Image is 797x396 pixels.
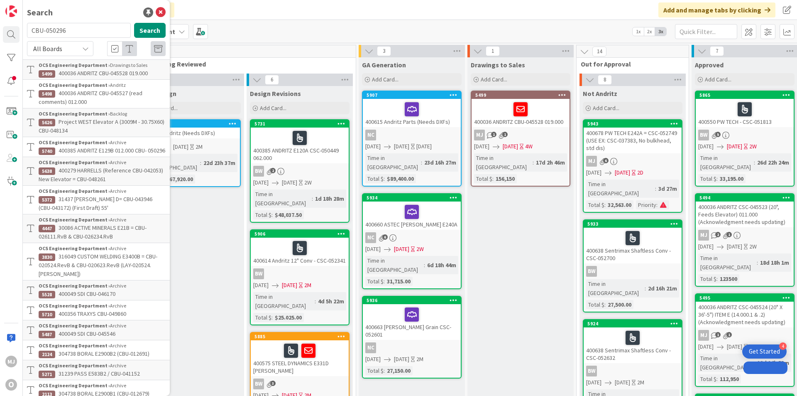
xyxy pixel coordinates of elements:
[421,158,422,167] span: :
[698,174,716,183] div: Total $
[698,330,709,341] div: MJ
[696,99,794,127] div: 400550 PW TECH - CSC-051813
[584,228,682,263] div: 400638 Sentrimax Shaftless Conv - CSC-052700
[698,374,716,384] div: Total $
[583,89,617,98] span: Not Andritz
[139,60,345,68] span: Engineering Reviewed
[586,156,597,167] div: MJ
[39,382,110,389] b: OCS Engineering Department ›
[581,60,678,68] span: Out for Approval
[144,154,200,172] div: Time in [GEOGRAPHIC_DATA]
[534,158,567,167] div: 17d 2h 46m
[710,46,724,56] span: 7
[533,158,534,167] span: :
[312,194,313,203] span: :
[696,302,794,327] div: 400036 ANDRITZ CSC-045524 (20" X 36'-5") ITEM E (14.000.1 & .2) (Acknowledgment needs updating)
[584,366,682,376] div: BW
[270,168,276,173] span: 2
[5,5,17,17] img: Visit kanbanzone.com
[363,130,461,140] div: NC
[23,340,170,360] a: OCS Engineering Department ›Archive2124304738 BORAL E2900B2 (CBU-012691)
[372,76,398,83] span: Add Card...
[39,111,110,117] b: OCS Engineering Department ›
[633,27,644,36] span: 1x
[39,62,110,68] b: OCS Engineering Department ›
[394,245,409,253] span: [DATE]
[363,194,461,230] div: 5934400660 ASTEC [PERSON_NAME] E240A
[604,200,606,209] span: :
[586,266,597,277] div: BW
[250,89,301,98] span: Design Revisions
[385,366,413,375] div: 27,150.00
[363,194,461,202] div: 5934
[59,350,149,357] span: 304738 BORAL E2900B2 (CBU-012691)
[603,158,609,163] span: 6
[715,232,721,237] span: 2
[494,174,517,183] div: 156,150
[644,27,655,36] span: 2x
[201,158,237,167] div: 22d 23h 37m
[39,342,110,349] b: OCS Engineering Department ›
[584,128,682,153] div: 400678 PW TECH E242A = CSC-052749 (USE EX: CSC-037383, No bulkhead, std dis)
[142,120,240,138] div: 5926400645 Andritz (Needs DXFs)
[253,292,315,310] div: Time in [GEOGRAPHIC_DATA]
[377,46,391,56] span: 3
[363,297,461,304] div: 5936
[39,351,55,358] div: 2124
[367,195,461,201] div: 5934
[586,180,655,198] div: Time in [GEOGRAPHIC_DATA]
[606,300,633,309] div: 27,500.00
[282,281,297,290] span: [DATE]
[394,142,409,151] span: [DATE]
[718,274,739,283] div: 123500
[755,158,791,167] div: 26d 22h 24m
[637,378,644,387] div: 2M
[304,281,311,290] div: 2M
[716,374,718,384] span: :
[59,69,148,77] span: 400036 ANDRITZ CBU-045528 019.000
[253,210,271,219] div: Total $
[23,300,170,320] a: OCS Engineering Department ›Archive5710400356 TRAXYS CBU-049860
[59,370,140,377] span: 31239 PASS E583B2 / CBU-041152
[416,245,424,253] div: 2W
[39,253,157,278] span: 316049 CUSTOM WELDING E3400B = CBU-020524.RevB & CBU-020623.RevB (LAY-020524.[PERSON_NAME])
[749,142,757,151] div: 2W
[23,214,170,243] a: OCS Engineering Department ›Archive444730086 ACTIVE MINERALS E21B = CBU-026111.RvB & CBU-026234.RvB
[5,356,17,367] div: MJ
[282,178,297,187] span: [DATE]
[779,342,787,350] div: 4
[27,6,53,19] div: Search
[698,130,709,140] div: BW
[39,195,152,212] span: 31437 [PERSON_NAME] D= CBU-043946 (CBU-043172) (First Draft) 55'
[472,91,570,99] div: 5499
[253,268,264,279] div: BW
[39,139,166,146] div: Archive
[584,120,682,128] div: 5943
[424,261,425,270] span: :
[251,379,349,389] div: BW
[59,310,126,317] span: 400356 TRAXYS CBU-049860
[503,142,518,151] span: [DATE]
[698,153,754,172] div: Time in [GEOGRAPHIC_DATA]
[656,184,679,193] div: 3d 27m
[699,195,794,201] div: 5494
[696,294,794,327] div: 5495400036 ANDRITZ CSC-045524 (20" X 36'-5") ITEM E (14.000.1 & .2) (Acknowledgment needs updating)
[727,142,742,151] span: [DATE]
[260,104,286,112] span: Add Card...
[675,24,737,39] input: Quick Filter...
[486,46,500,56] span: 1
[39,362,166,369] div: Archive
[253,313,271,322] div: Total $
[251,268,349,279] div: BW
[718,174,746,183] div: 33,195.00
[695,61,724,69] span: Approved
[39,159,110,165] b: OCS Engineering Department ›
[384,277,385,286] span: :
[39,89,142,106] span: 400036 ANDRITZ CBU-045527 (read comments) 012.000
[425,261,458,270] div: 6d 18h 44m
[716,274,718,283] span: :
[384,366,385,375] span: :
[59,330,115,337] span: 400049 SDI CBU-045546
[749,347,780,356] div: Get Started
[698,142,714,151] span: [DATE]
